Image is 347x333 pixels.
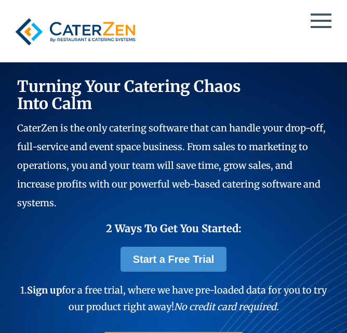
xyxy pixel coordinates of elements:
iframe: Help widget launcher [255,292,336,322]
span: 1. for a free trial, where we have pre-loaded data for you to try our product right away! [20,284,327,313]
span: CaterZen is the only catering software that can handle your drop-off, full-service and event spac... [17,122,326,209]
img: caterzen [10,12,140,51]
em: No credit card required. [174,301,279,313]
span: Turning Your Catering Chaos Into Calm [17,76,241,113]
span: Sign up [27,284,62,296]
span: 2 Ways To Get You Started: [106,222,242,235]
a: Start a Free Trial [121,247,227,272]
